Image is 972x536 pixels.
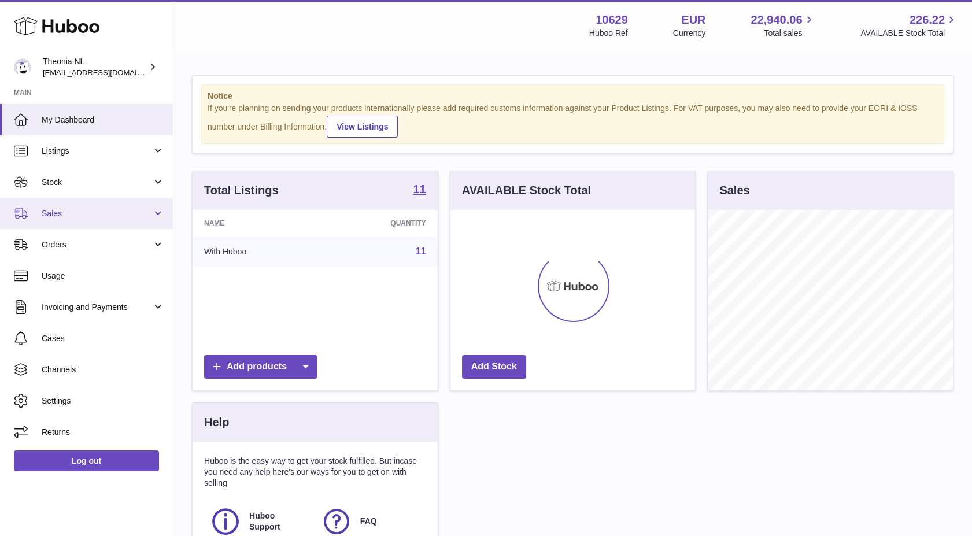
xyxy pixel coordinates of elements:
a: 226.22 AVAILABLE Stock Total [860,12,958,39]
a: Log out [14,450,159,471]
span: Cases [42,333,164,344]
div: Huboo Ref [589,28,628,39]
strong: EUR [681,12,705,28]
div: Currency [673,28,706,39]
div: If you're planning on sending your products internationally please add required customs informati... [208,103,938,138]
a: 11 [413,183,426,197]
span: AVAILABLE Stock Total [860,28,958,39]
h3: Total Listings [204,183,279,198]
a: Add Stock [462,355,526,379]
span: FAQ [360,516,377,527]
h3: Help [204,415,229,430]
th: Name [193,210,321,236]
span: Sales [42,208,152,219]
span: Listings [42,146,152,157]
th: Quantity [321,210,437,236]
span: Invoicing and Payments [42,302,152,313]
div: Theonia NL [43,56,147,78]
img: info@wholesomegoods.eu [14,58,31,76]
span: Channels [42,364,164,375]
span: Huboo Support [249,511,308,533]
td: With Huboo [193,236,321,267]
strong: 10629 [596,12,628,28]
a: View Listings [327,116,398,138]
a: Add products [204,355,317,379]
span: 226.22 [910,12,945,28]
a: 11 [416,246,426,256]
span: [EMAIL_ADDRESS][DOMAIN_NAME] [43,68,170,77]
strong: 11 [413,183,426,195]
span: Settings [42,395,164,406]
span: Usage [42,271,164,282]
h3: AVAILABLE Stock Total [462,183,591,198]
span: Total sales [764,28,815,39]
span: 22,940.06 [751,12,802,28]
p: Huboo is the easy way to get your stock fulfilled. But incase you need any help here's our ways f... [204,456,426,489]
a: 22,940.06 Total sales [751,12,815,39]
span: My Dashboard [42,114,164,125]
span: Stock [42,177,152,188]
span: Returns [42,427,164,438]
strong: Notice [208,91,938,102]
h3: Sales [719,183,749,198]
span: Orders [42,239,152,250]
